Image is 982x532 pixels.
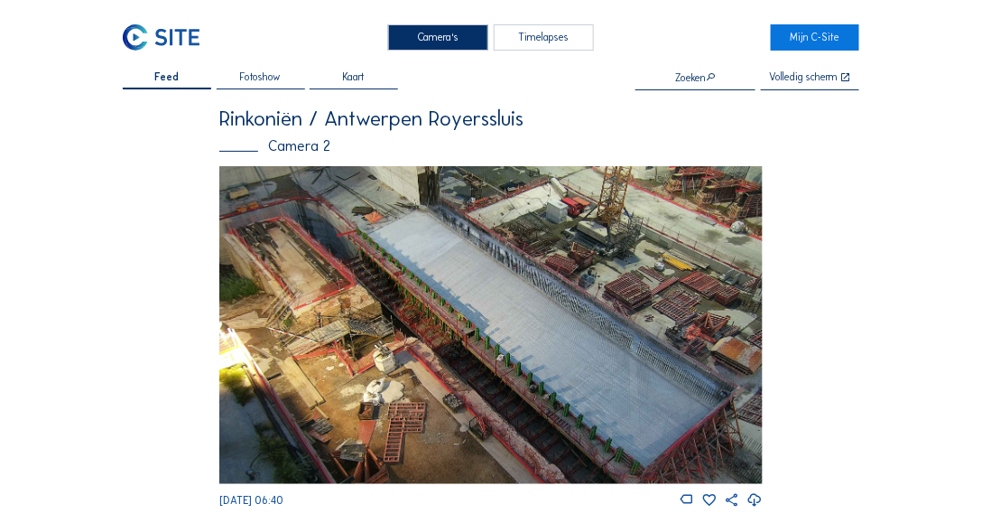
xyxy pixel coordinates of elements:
img: C-SITE Logo [123,24,199,51]
a: C-SITE Logo [123,24,211,51]
div: Timelapses [494,24,594,51]
span: [DATE] 06:40 [219,494,283,507]
span: Feed [154,72,179,82]
div: Camera's [388,24,488,51]
div: Rinkoniën / Antwerpen Royerssluis [219,108,763,129]
img: Image [219,166,763,485]
div: Camera 2 [219,139,763,154]
a: Mijn C-Site [771,24,859,51]
span: Kaart [343,72,365,82]
span: Fotoshow [241,72,281,82]
div: Volledig scherm [770,72,838,83]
